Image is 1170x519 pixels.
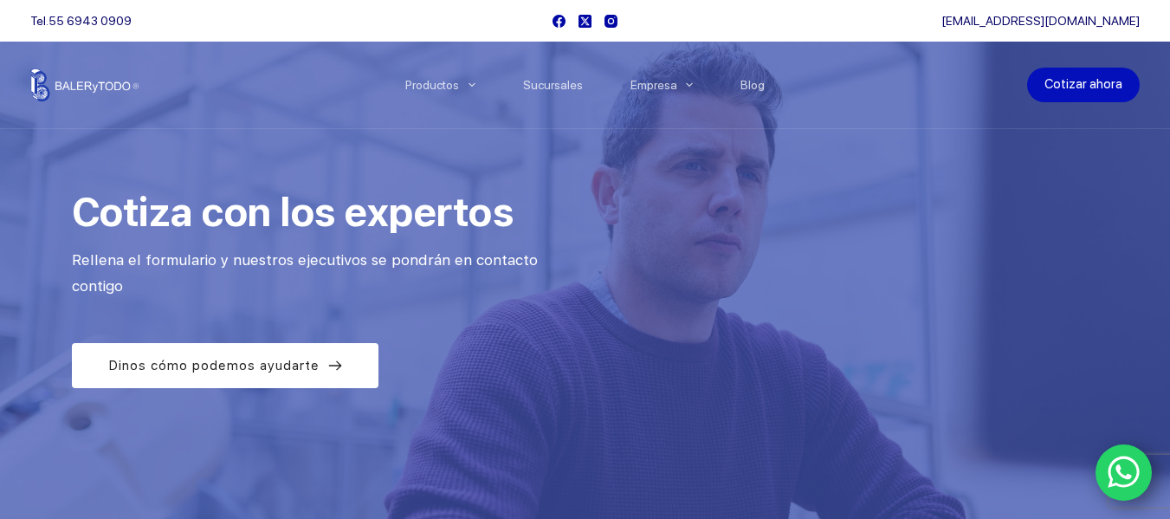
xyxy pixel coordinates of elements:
[941,14,1140,28] a: [EMAIL_ADDRESS][DOMAIN_NAME]
[30,68,139,101] img: Balerytodo
[604,15,617,28] a: Instagram
[108,355,320,376] span: Dinos cómo podemos ayudarte
[72,343,378,388] a: Dinos cómo podemos ayudarte
[579,15,591,28] a: X (Twitter)
[48,14,132,28] a: 55 6943 0909
[1027,68,1140,102] a: Cotizar ahora
[72,251,542,295] span: Rellena el formulario y nuestros ejecutivos se pondrán en contacto contigo
[381,42,789,128] nav: Menu Principal
[1096,444,1153,502] a: WhatsApp
[30,14,132,28] span: Tel.
[553,15,566,28] a: Facebook
[72,188,514,236] span: Cotiza con los expertos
